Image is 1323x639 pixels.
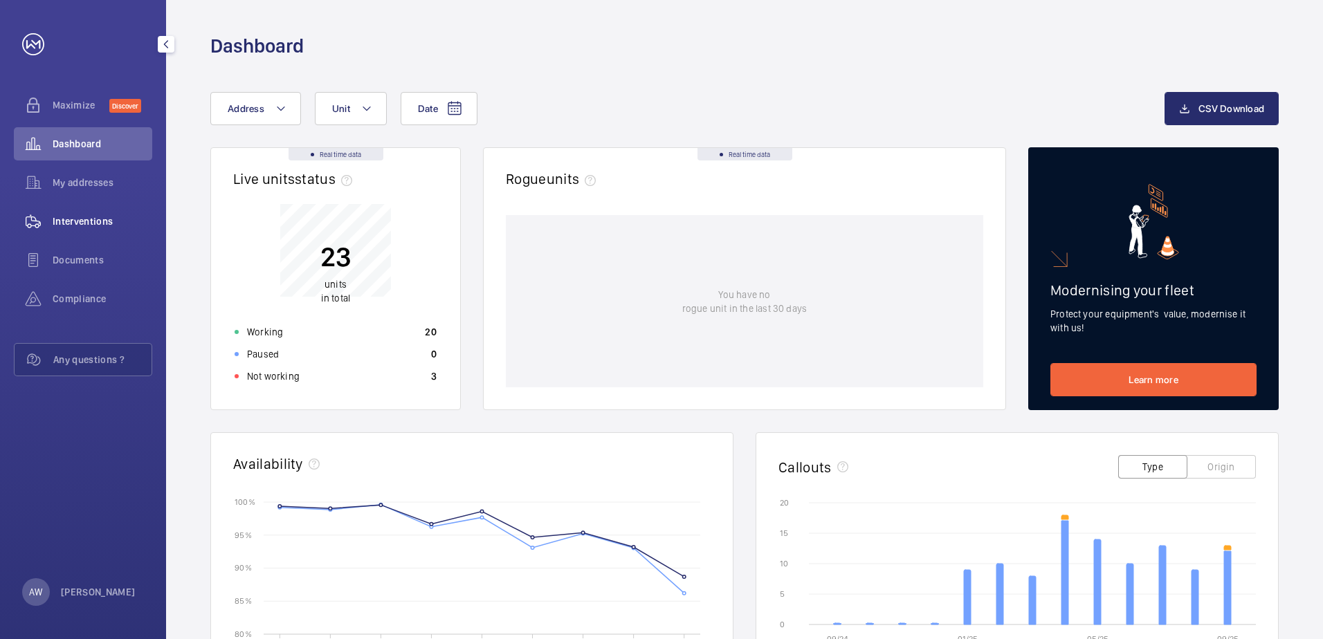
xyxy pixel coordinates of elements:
[697,148,792,160] div: Real time data
[547,170,602,187] span: units
[53,353,152,367] span: Any questions ?
[235,629,252,638] text: 80 %
[53,176,152,189] span: My addresses
[1165,92,1279,125] button: CSV Download
[109,99,141,113] span: Discover
[401,92,477,125] button: Date
[1050,307,1257,335] p: Protect your equipment's value, modernise it with us!
[682,288,807,315] p: You have no rogue unit in the last 30 days
[1129,184,1179,259] img: marketing-card.svg
[247,347,279,361] p: Paused
[320,239,352,274] p: 23
[53,214,152,228] span: Interventions
[1118,455,1187,479] button: Type
[61,585,136,599] p: [PERSON_NAME]
[233,170,358,187] h2: Live units
[233,455,303,472] h2: Availability
[235,563,252,573] text: 90 %
[780,498,789,508] text: 20
[295,170,358,187] span: status
[425,325,437,339] p: 20
[53,98,109,112] span: Maximize
[29,585,42,599] p: AW
[53,137,152,151] span: Dashboard
[325,279,347,290] span: units
[431,369,437,383] p: 3
[780,528,788,538] text: 15
[506,170,601,187] h2: Rogue
[235,497,255,506] text: 100 %
[778,459,832,476] h2: Callouts
[247,369,300,383] p: Not working
[418,103,438,114] span: Date
[53,253,152,267] span: Documents
[1198,103,1264,114] span: CSV Download
[289,148,383,160] div: Real time data
[320,277,352,305] p: in total
[780,589,785,599] text: 5
[332,103,350,114] span: Unit
[247,325,283,339] p: Working
[228,103,264,114] span: Address
[210,92,301,125] button: Address
[235,596,252,606] text: 85 %
[235,530,252,539] text: 95 %
[1050,281,1257,299] h2: Modernising your fleet
[210,33,304,59] h1: Dashboard
[431,347,437,361] p: 0
[53,292,152,306] span: Compliance
[1187,455,1256,479] button: Origin
[780,559,788,568] text: 10
[1050,363,1257,396] a: Learn more
[315,92,387,125] button: Unit
[780,620,785,629] text: 0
